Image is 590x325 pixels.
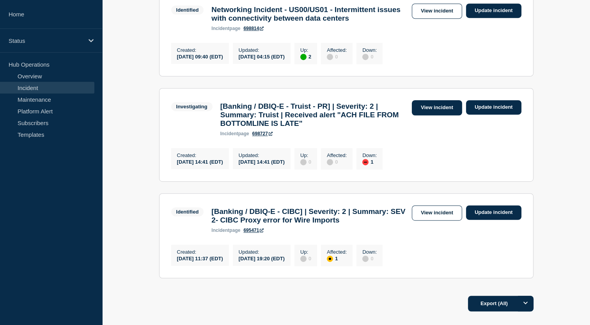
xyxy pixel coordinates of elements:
[177,47,223,53] p: Created :
[362,159,369,165] div: down
[300,158,311,165] div: 0
[327,47,347,53] p: Affected :
[362,47,377,53] p: Down :
[211,228,240,233] p: page
[362,54,369,60] div: disabled
[211,5,408,23] h3: Networking Incident - US00/US01 - Intermittent issues with connectivity between data centers
[327,255,347,262] div: 1
[362,249,377,255] p: Down :
[239,53,285,60] div: [DATE] 04:15 (EDT)
[412,4,462,19] a: View incident
[518,296,533,311] button: Options
[220,102,408,128] h3: [Banking / DBIQ-E - Truist - PR] | Severity: 2 | Summary: Truist | Received alert "ACH FILE FROM ...
[211,207,408,224] h3: [Banking / DBIQ-E - CIBC] | Severity: 2 | Summary: SEV 2- CIBC Proxy error for Wire Imports
[362,256,369,262] div: disabled
[220,131,238,136] span: incident
[239,158,285,165] div: [DATE] 14:41 (EDT)
[300,152,311,158] p: Up :
[171,102,213,111] span: Investigating
[177,152,223,158] p: Created :
[220,131,249,136] p: page
[466,205,521,220] a: Update incident
[327,159,333,165] div: disabled
[300,54,307,60] div: up
[252,131,273,136] a: 698727
[211,26,229,31] span: incident
[327,152,347,158] p: Affected :
[9,37,83,44] p: Status
[468,296,533,311] button: Export (All)
[362,255,377,262] div: 0
[239,249,285,255] p: Updated :
[300,53,311,60] div: 2
[177,158,223,165] div: [DATE] 14:41 (EDT)
[300,159,307,165] div: disabled
[300,249,311,255] p: Up :
[466,100,521,115] a: Update incident
[327,256,333,262] div: affected
[412,205,462,221] a: View incident
[243,26,264,31] a: 698814
[300,255,311,262] div: 0
[327,53,347,60] div: 0
[177,255,223,261] div: [DATE] 11:37 (EDT)
[243,228,264,233] a: 695471
[412,100,462,115] a: View incident
[362,158,377,165] div: 1
[466,4,521,18] a: Update incident
[327,158,347,165] div: 0
[211,26,240,31] p: page
[177,249,223,255] p: Created :
[327,54,333,60] div: disabled
[362,152,377,158] p: Down :
[327,249,347,255] p: Affected :
[239,47,285,53] p: Updated :
[171,5,204,14] span: Identified
[300,256,307,262] div: disabled
[362,53,377,60] div: 0
[177,53,223,60] div: [DATE] 09:40 (EDT)
[239,152,285,158] p: Updated :
[239,255,285,261] div: [DATE] 19:20 (EDT)
[300,47,311,53] p: Up :
[211,228,229,233] span: incident
[171,207,204,216] span: Identified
